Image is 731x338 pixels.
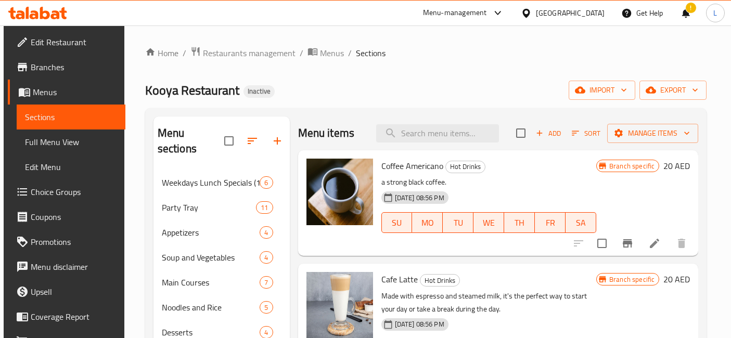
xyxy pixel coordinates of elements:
button: MO [412,212,443,233]
button: Add [532,125,565,141]
div: items [256,201,273,214]
span: Select section [510,122,532,144]
nav: breadcrumb [145,46,707,60]
span: TH [508,215,531,230]
span: Promotions [31,236,118,248]
span: Branch specific [605,161,659,171]
span: Edit Restaurant [31,36,118,48]
span: Sort items [565,125,607,141]
a: Edit Restaurant [8,30,126,55]
span: Upsell [31,285,118,298]
span: Cafe Latte [381,271,418,287]
span: export [648,84,698,97]
span: SU [386,215,408,230]
a: Home [145,47,178,59]
span: Add item [532,125,565,141]
button: TU [443,212,473,233]
span: Coffee Americano [381,158,443,174]
span: 11 [257,203,272,213]
a: Branches [8,55,126,80]
span: Choice Groups [31,186,118,198]
span: WE [478,215,500,230]
span: Noodles and Rice [162,301,260,314]
button: SU [381,212,413,233]
h6: 20 AED [663,159,690,173]
span: Party Tray [162,201,257,214]
span: Sort sections [240,128,265,153]
span: Select to update [591,232,613,254]
p: a strong black coffee. [381,176,596,189]
span: Coupons [31,211,118,223]
span: 4 [260,228,272,238]
a: Full Menu View [17,129,126,154]
span: Hot Drinks [446,161,485,173]
h2: Menu items [298,125,355,141]
a: Edit menu item [648,237,661,250]
span: Menu disclaimer [31,261,118,273]
a: Menus [8,80,126,105]
span: Inactive [243,87,275,96]
span: 5 [260,303,272,313]
div: items [260,301,273,314]
a: Upsell [8,279,126,304]
div: [GEOGRAPHIC_DATA] [536,7,605,19]
img: Coffee Americano [306,159,373,225]
button: WE [473,212,504,233]
span: [DATE] 08:56 PM [391,193,448,203]
button: Sort [569,125,603,141]
span: 4 [260,253,272,263]
button: SA [566,212,596,233]
a: Edit Menu [17,154,126,179]
div: items [260,176,273,189]
div: items [260,226,273,239]
a: Menus [307,46,344,60]
a: Promotions [8,229,126,254]
span: FR [539,215,561,230]
span: L [713,7,717,19]
span: TU [447,215,469,230]
div: Noodles and Rice5 [153,295,290,320]
input: search [376,124,499,142]
span: SA [570,215,592,230]
span: Select all sections [218,130,240,152]
span: 7 [260,278,272,288]
h6: 20 AED [663,272,690,287]
span: Manage items [615,127,690,140]
span: Weekdays Lunch Specials (12nn-5pm only) [162,176,260,189]
span: Sections [356,47,386,59]
span: Main Courses [162,276,260,289]
a: Restaurants management [190,46,296,60]
span: Edit Menu [25,161,118,173]
span: Hot Drinks [420,275,459,287]
button: export [639,81,707,100]
button: Add section [265,128,290,153]
a: Menu disclaimer [8,254,126,279]
div: Hot Drinks [445,161,485,173]
button: import [569,81,635,100]
span: Kooya Restaurant [145,79,239,102]
p: Made with espresso and steamed milk, it's the perfect way to start your day or take a break durin... [381,290,596,316]
span: Menus [320,47,344,59]
div: Hot Drinks [420,274,460,287]
button: Manage items [607,124,698,143]
span: Sort [572,127,600,139]
span: Menus [33,86,118,98]
a: Coupons [8,204,126,229]
span: Soup and Vegetables [162,251,260,264]
div: Inactive [243,85,275,98]
div: Main Courses7 [153,270,290,295]
div: Appetizers4 [153,220,290,245]
span: Sections [25,111,118,123]
div: Menu-management [423,7,487,19]
span: [DATE] 08:56 PM [391,319,448,329]
span: Appetizers [162,226,260,239]
li: / [300,47,303,59]
div: items [260,251,273,264]
button: Branch-specific-item [615,231,640,256]
span: 4 [260,328,272,337]
button: FR [535,212,566,233]
li: / [183,47,186,59]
